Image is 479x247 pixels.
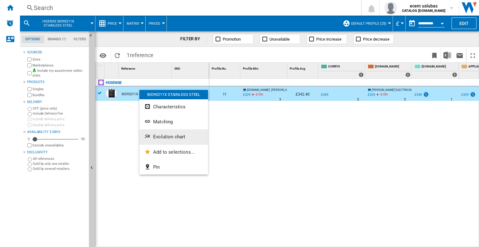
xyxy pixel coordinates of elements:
span: Pin [153,164,160,170]
div: BID95211X STAINLESS STEEL [139,90,208,99]
span: Matching [153,119,173,125]
button: Evolution chart [139,129,208,144]
button: Add to selections... [139,145,208,160]
button: Matching [139,114,208,129]
button: Pin... [139,160,208,175]
span: Characteristics [153,104,186,110]
button: Characteristics [139,99,208,114]
span: Evolution chart [153,134,185,140]
span: Add to selections... [153,149,195,155]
